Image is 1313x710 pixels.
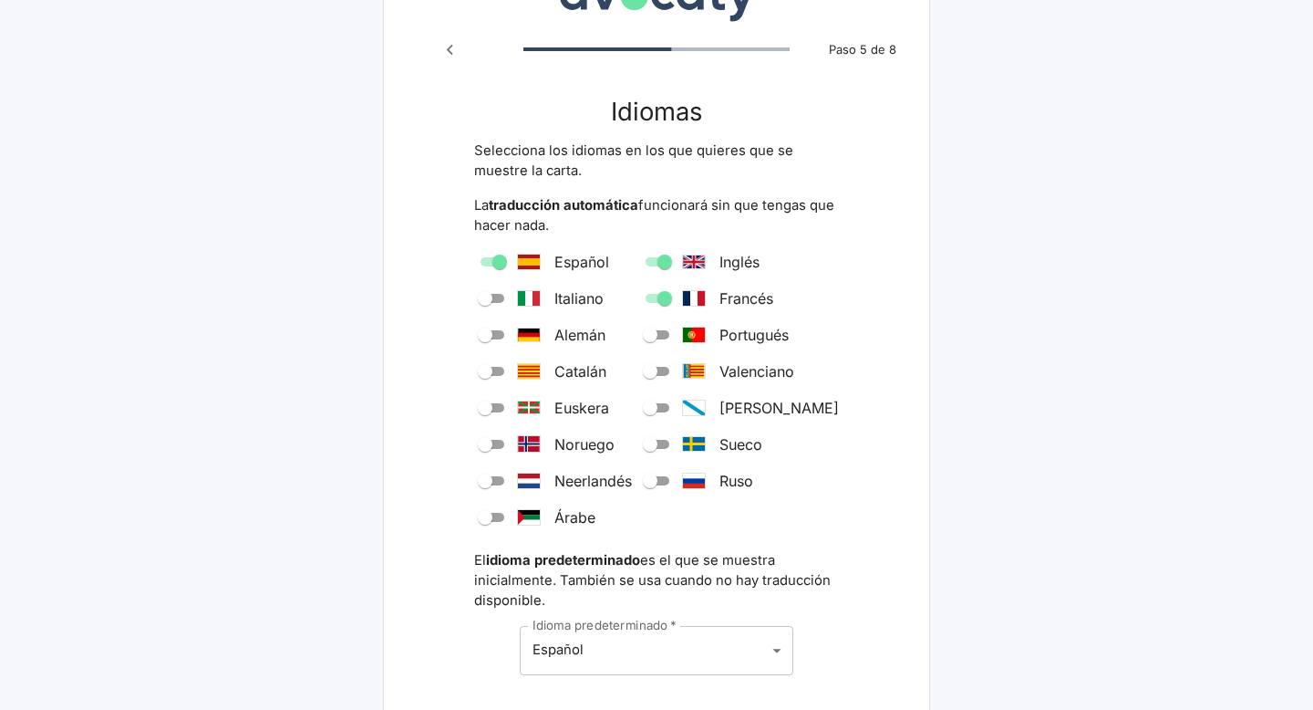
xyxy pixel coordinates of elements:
p: Selecciona los idiomas en los que quieres que se muestre la carta. [474,141,839,182]
span: Sueco [719,433,762,455]
span: Portugués [719,324,789,346]
svg: Portugal [683,328,705,342]
svg: Italy [518,291,540,306]
span: Paso 5 de 8 [819,41,907,59]
span: Español [532,642,584,658]
button: Paso anterior [432,32,467,67]
span: Árabe [554,506,595,528]
span: Euskera [554,397,609,419]
span: Francés [719,287,773,309]
label: Idioma predeterminado [532,617,677,634]
span: Alemán [554,324,605,346]
p: La funcionará sin que tengas que hacer nada. [474,195,839,236]
svg: Russia [683,474,705,488]
svg: Valencia [683,364,705,378]
svg: Saudi Arabia [518,510,540,525]
svg: United Kingdom [683,256,705,268]
span: Inglés [719,251,760,273]
svg: The Netherlands [518,474,540,488]
strong: traducción automática [489,197,638,214]
svg: Germany [518,329,540,341]
svg: Galicia [683,401,705,415]
svg: Euskadi [518,402,540,413]
p: El es el que se muestra inicialmente. También se usa cuando no hay traducción disponible. [474,550,839,611]
span: Valenciano [719,360,794,382]
svg: Norway [518,436,540,452]
svg: France [683,291,705,306]
svg: Spain [518,255,540,269]
strong: idioma predeterminado [486,552,640,569]
h3: Idiomas [474,97,839,126]
span: [PERSON_NAME] [719,397,839,419]
span: Catalán [554,360,606,382]
span: Noruego [554,433,615,455]
span: Neerlandés [554,470,632,492]
span: Italiano [554,287,604,309]
span: Español [554,251,609,273]
svg: Sweden [683,437,705,451]
svg: Catalonia [518,364,540,379]
span: Ruso [719,470,753,492]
